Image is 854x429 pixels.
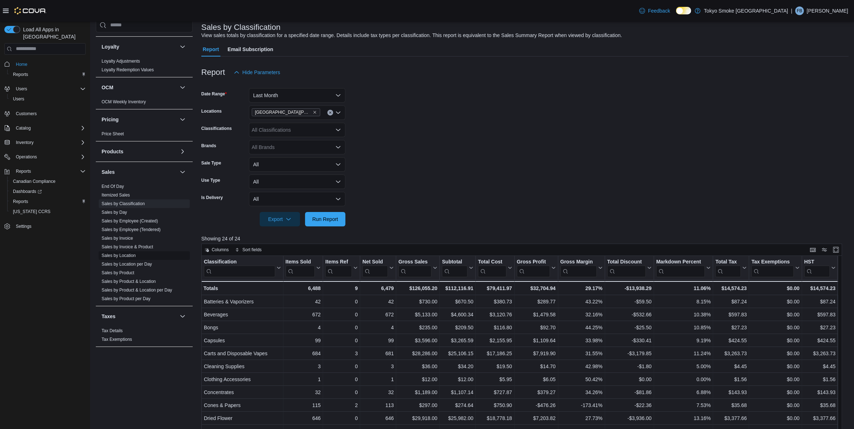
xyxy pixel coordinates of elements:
span: Run Report [312,216,338,223]
a: Sales by Product [102,270,134,275]
button: Reports [7,197,89,207]
div: $0.00 [751,284,799,293]
button: Operations [13,153,40,161]
div: -$3,179.85 [607,349,652,358]
div: 6,488 [285,284,321,293]
div: Items Sold [285,258,315,265]
div: Capsules [204,336,281,345]
button: Tax Exemptions [751,258,799,277]
span: Users [13,96,24,102]
span: Reports [13,72,28,77]
label: Brands [201,143,216,149]
div: View sales totals by classification for a specified date range. Details include tax types per cla... [201,32,622,39]
button: Total Discount [607,258,652,277]
h3: Loyalty [102,43,119,50]
button: Loyalty [102,43,177,50]
span: Report [203,42,219,57]
span: Sort fields [242,247,261,253]
span: Load All Apps in [GEOGRAPHIC_DATA] [20,26,86,40]
div: Gross Margin [560,258,596,277]
a: Home [13,60,30,69]
div: OCM [96,98,193,109]
label: Use Type [201,177,220,183]
div: $36.00 [398,362,437,371]
button: Sales [178,168,187,176]
div: Carts and Disposable Vapes [204,349,281,358]
span: Loyalty Redemption Values [102,67,154,73]
button: HST [804,258,836,277]
button: Items Sold [285,258,321,277]
div: 44.25% [560,323,602,332]
button: Gross Sales [398,258,437,277]
button: Pricing [102,116,177,123]
div: 3 [362,362,394,371]
span: Loyalty Adjustments [102,58,140,64]
div: HST [804,258,830,277]
span: Inventory [13,138,86,147]
span: Dark Mode [676,14,676,15]
div: $597.83 [804,310,836,319]
div: Gross Profit [517,258,550,277]
div: Total Tax [715,258,741,277]
div: $1,109.64 [517,336,555,345]
div: $670.50 [442,297,473,306]
a: Tax Details [102,328,123,333]
a: Sales by Employee (Tendered) [102,227,161,232]
button: Gross Margin [560,258,602,277]
div: $424.55 [715,336,747,345]
div: 32.16% [560,310,602,319]
div: -$532.66 [607,310,652,319]
span: Export [264,212,296,226]
span: Customers [13,109,86,118]
div: $27.23 [804,323,836,332]
div: Loyalty [96,57,193,77]
span: Sales by Product [102,270,134,276]
a: Sales by Location per Day [102,262,152,267]
h3: Report [201,68,225,77]
button: Inventory [13,138,36,147]
button: Display options [820,245,829,254]
a: Dashboards [7,186,89,197]
div: Gross Sales [398,258,432,277]
button: Open list of options [335,144,341,150]
div: $3,263.73 [715,349,747,358]
a: Sales by Invoice [102,236,133,241]
a: Users [10,95,27,103]
div: $87.24 [715,297,747,306]
button: Gross Profit [517,258,555,277]
div: Items Sold [285,258,315,277]
div: 684 [285,349,321,358]
span: Users [16,86,27,92]
button: OCM [178,83,187,92]
div: Net Sold [362,258,388,265]
button: Items Ref [325,258,358,277]
button: Remove London Byron Village from selection in this group [313,110,317,114]
div: 43.22% [560,297,602,306]
span: Feedback [648,7,670,14]
div: $4,600.34 [442,310,473,319]
div: $5,133.00 [398,310,437,319]
div: Total Cost [478,258,506,265]
div: 0 [325,362,358,371]
div: $14,574.23 [715,284,747,293]
a: Loyalty Adjustments [102,59,140,64]
button: Hide Parameters [231,65,283,80]
button: Total Tax [715,258,747,277]
span: Sales by Product per Day [102,296,151,302]
div: 0 [325,310,358,319]
div: $25,106.15 [442,349,473,358]
div: 99 [362,336,394,345]
button: Loyalty [178,42,187,51]
nav: Complex example [4,56,86,250]
span: End Of Day [102,184,124,189]
h3: Pricing [102,116,119,123]
div: 42 [362,297,394,306]
span: Home [13,60,86,69]
span: Dashboards [13,189,42,194]
span: Users [13,85,86,93]
div: $3,120.76 [478,310,512,319]
div: $424.55 [804,336,836,345]
button: Last Month [249,88,345,103]
button: Settings [1,221,89,231]
span: Sales by Product & Location [102,279,156,284]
